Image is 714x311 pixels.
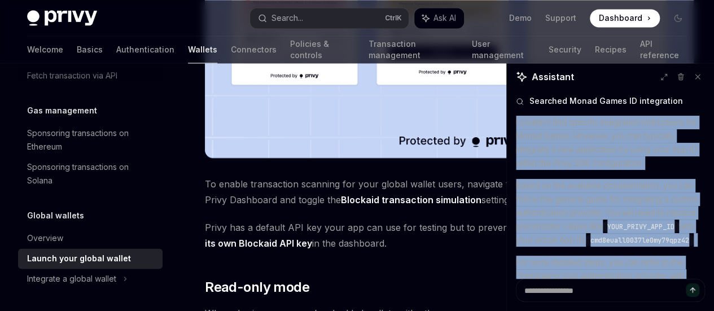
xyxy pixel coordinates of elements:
a: Policies & controls [290,36,355,63]
div: Sponsoring transactions on Ethereum [27,126,156,154]
a: Demo [509,12,532,24]
a: Overview [18,228,163,248]
div: Overview [27,231,63,245]
button: Ask AI [414,8,464,28]
span: YOUR_PRIVY_APP_ID [607,222,674,231]
a: Launch your global wallet [18,248,163,269]
a: Recipes [594,36,626,63]
a: Welcome [27,36,63,63]
a: Connectors [231,36,277,63]
h5: Global wallets [27,209,84,222]
span: To enable transaction scanning for your global wallet users, navigate to the page of the Privy Da... [205,176,694,208]
button: Toggle dark mode [669,9,687,27]
a: Transaction management [369,36,458,63]
span: Searched Monad Games ID integration [529,95,683,107]
span: Assistant [532,70,574,84]
span: Read-only mode [205,278,309,296]
div: Integrate a global wallet [27,272,116,286]
a: API reference [639,36,687,63]
div: Launch your global wallet [27,252,131,265]
span: Ctrl K [385,14,402,23]
div: Search... [271,11,303,25]
button: Searched Monad Games ID integration [516,95,705,107]
a: Dashboard [590,9,660,27]
p: Based on the available documentation, you can follow the general guide for integrating a custom a... [516,179,705,247]
a: Basics [77,36,103,63]
span: cmd8euall0037le0my79qpz42 [590,236,689,245]
a: User management [471,36,535,63]
img: dark logo [27,10,97,26]
div: Sponsoring transactions on Solana [27,160,156,187]
a: Support [545,12,576,24]
a: Sponsoring transactions on Ethereum [18,123,163,157]
p: I couldn't find specific integration instructions for Monad Games. However, you can typically int... [516,116,705,170]
a: Security [549,36,581,63]
p: For more detailed steps, you can refer to the "Integrating your authentication provider with Priv... [516,256,705,296]
a: Wallets [188,36,217,63]
h5: Gas management [27,104,97,117]
span: Dashboard [599,12,642,24]
span: Ask AI [433,12,456,24]
span: Privy has a default API key your app can use for testing but to prevent rate limiting your app sh... [205,219,694,251]
button: Send message [686,283,699,297]
strong: Blockaid transaction simulation [341,194,481,205]
a: Sponsoring transactions on Solana [18,157,163,191]
a: Authentication [116,36,174,63]
button: Search...CtrlK [250,8,409,28]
